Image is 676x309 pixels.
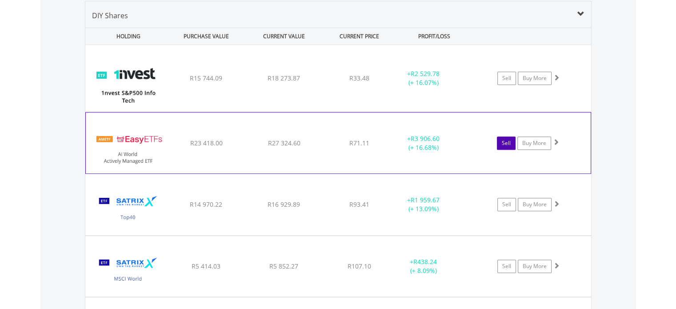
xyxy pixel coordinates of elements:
[190,74,222,82] span: R15 744.09
[348,262,371,270] span: R107.10
[92,11,128,20] span: DIY Shares
[517,136,551,150] a: Buy More
[192,262,220,270] span: R5 414.03
[411,196,440,204] span: R1 959.67
[86,28,167,44] div: HOLDING
[413,257,437,266] span: R438.24
[396,28,472,44] div: PROFIT/LOSS
[518,260,552,273] a: Buy More
[411,69,440,78] span: R2 529.78
[497,72,516,85] a: Sell
[411,134,440,143] span: R3 906.60
[497,136,516,150] a: Sell
[269,262,298,270] span: R5 852.27
[190,139,222,147] span: R23 418.00
[268,200,300,209] span: R16 929.89
[349,200,369,209] span: R93.41
[518,72,552,85] a: Buy More
[190,200,222,209] span: R14 970.22
[349,139,369,147] span: R71.11
[246,28,322,44] div: CURRENT VALUE
[324,28,394,44] div: CURRENT PRICE
[390,196,457,213] div: + (+ 13.09%)
[518,198,552,211] a: Buy More
[90,185,166,233] img: TFSA.STX40.png
[390,134,456,152] div: + (+ 16.68%)
[497,260,516,273] a: Sell
[497,198,516,211] a: Sell
[390,69,457,87] div: + (+ 16.07%)
[268,139,300,147] span: R27 324.60
[349,74,369,82] span: R33.48
[390,257,457,275] div: + (+ 8.09%)
[268,74,300,82] span: R18 273.87
[90,124,167,171] img: TFSA.EASYAI.png
[90,247,166,295] img: TFSA.STXWDM.png
[168,28,244,44] div: PURCHASE VALUE
[90,56,166,109] img: TFSA.ETF5IT.png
